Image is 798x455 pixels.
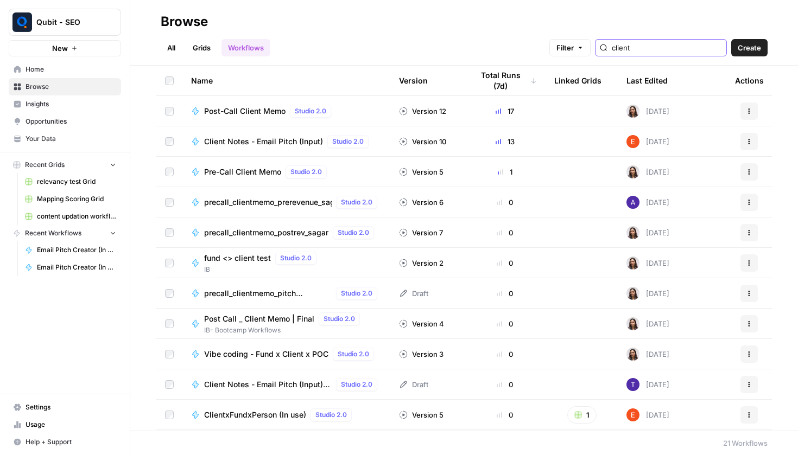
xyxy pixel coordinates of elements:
[341,197,372,207] span: Studio 2.0
[473,106,537,117] div: 17
[626,105,669,118] div: [DATE]
[20,190,121,208] a: Mapping Scoring Grid
[161,39,182,56] a: All
[191,105,382,118] a: Post-Call Client MemoStudio 2.0
[626,317,639,330] img: 141n3bijxpn8h033wqhh0520kuqr
[191,312,382,335] a: Post Call _ Client Memo | FinalStudio 2.0IB- Bootcamp Workflows
[399,106,446,117] div: Version 12
[9,157,121,173] button: Recent Grids
[295,106,326,116] span: Studio 2.0
[626,348,669,361] div: [DATE]
[554,66,601,95] div: Linked Grids
[473,197,537,208] div: 0
[626,378,639,391] img: 1h46s2s7eeiwdx9pz9xnfux2sn5w
[204,325,364,335] span: IB- Bootcamp Workflows
[399,258,444,268] div: Version 2
[9,130,121,148] a: Your Data
[204,409,306,420] span: ClientxFundxPerson (In use)
[324,314,355,324] span: Studio 2.0
[612,42,722,53] input: Search
[25,228,81,238] span: Recent Workflows
[626,348,639,361] img: 141n3bijxpn8h033wqhh0520kuqr
[290,167,322,177] span: Studio 2.0
[473,318,537,329] div: 0
[191,66,382,95] div: Name
[399,379,428,390] div: Draft
[186,39,217,56] a: Grids
[204,136,323,147] span: Client Notes - Email Pitch (Input)
[626,196,669,209] div: [DATE]
[626,226,669,239] div: [DATE]
[399,136,446,147] div: Version 10
[626,287,669,300] div: [DATE]
[341,380,372,389] span: Studio 2.0
[332,137,364,146] span: Studio 2.0
[723,438,768,448] div: 21 Workflows
[9,433,121,451] button: Help + Support
[399,66,428,95] div: Version
[473,227,537,238] div: 0
[473,136,537,147] div: 13
[9,61,121,78] a: Home
[37,245,116,255] span: Email Pitch Creator (In Use)
[26,134,116,144] span: Your Data
[626,287,639,300] img: 141n3bijxpn8h033wqhh0520kuqr
[37,212,116,221] span: content updation workflow
[204,349,328,360] span: Vibe coding - Fund x Client x POC
[338,349,369,359] span: Studio 2.0
[738,42,761,53] span: Create
[204,166,281,177] span: Pre-Call Client Memo
[399,227,443,238] div: Version 7
[399,166,444,177] div: Version 5
[20,173,121,190] a: relevancy test Grid
[626,317,669,330] div: [DATE]
[399,318,444,329] div: Version 4
[9,40,121,56] button: New
[735,66,764,95] div: Actions
[280,253,312,263] span: Studio 2.0
[549,39,591,56] button: Filter
[626,66,668,95] div: Last Edited
[26,65,116,74] span: Home
[626,165,639,178] img: 141n3bijxpn8h033wqhh0520kuqr
[52,43,68,54] span: New
[473,166,537,177] div: 1
[626,408,639,421] img: ajf8yqgops6ssyjpn8789yzw4nvp
[473,288,537,299] div: 0
[473,349,537,360] div: 0
[191,196,382,209] a: precall_clientmemo_prerevenue_sagarStudio 2.0
[9,416,121,433] a: Usage
[9,225,121,241] button: Recent Workflows
[204,253,271,264] span: fund <> client test
[191,378,382,391] a: Client Notes - Email Pitch (Input) DUPLICATEStudio 2.0
[341,289,372,298] span: Studio 2.0
[26,437,116,447] span: Help + Support
[399,197,444,208] div: Version 6
[399,288,428,299] div: Draft
[626,135,639,148] img: ajf8yqgops6ssyjpn8789yzw4nvp
[161,13,208,30] div: Browse
[12,12,32,32] img: Qubit - SEO Logo
[626,196,639,209] img: 9k00065gwucofwnqynuc2ggvah40
[399,349,444,360] div: Version 3
[315,410,347,420] span: Studio 2.0
[556,42,574,53] span: Filter
[338,228,369,238] span: Studio 2.0
[204,379,332,390] span: Client Notes - Email Pitch (Input) DUPLICATE
[626,226,639,239] img: 141n3bijxpn8h033wqhh0520kuqr
[191,408,382,421] a: ClientxFundxPerson (In use)Studio 2.0
[26,82,116,92] span: Browse
[473,379,537,390] div: 0
[191,252,382,274] a: fund <> client testStudio 2.0IB
[626,257,669,270] div: [DATE]
[204,197,332,208] span: precall_clientmemo_prerevenue_sagar
[204,288,332,299] span: precall_clientmemo_pitch deck_testing
[20,208,121,225] a: content updation workflow
[26,99,116,109] span: Insights
[221,39,270,56] a: Workflows
[626,257,639,270] img: 141n3bijxpn8h033wqhh0520kuqr
[204,313,314,324] span: Post Call _ Client Memo | Final
[37,194,116,204] span: Mapping Scoring Grid
[473,258,537,268] div: 0
[191,135,382,148] a: Client Notes - Email Pitch (Input)Studio 2.0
